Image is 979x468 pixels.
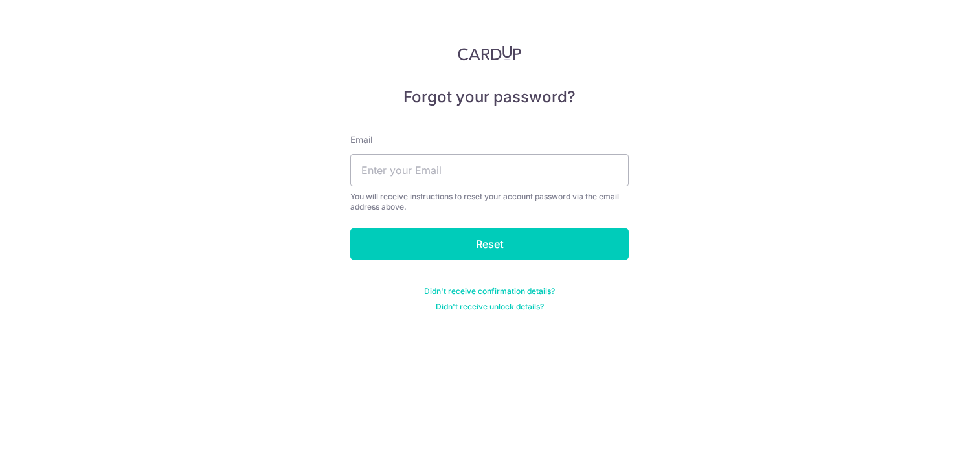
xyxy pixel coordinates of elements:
[350,228,629,260] input: Reset
[350,154,629,186] input: Enter your Email
[436,302,544,312] a: Didn't receive unlock details?
[350,133,372,146] label: Email
[350,87,629,107] h5: Forgot your password?
[458,45,521,61] img: CardUp Logo
[350,192,629,212] div: You will receive instructions to reset your account password via the email address above.
[424,286,555,296] a: Didn't receive confirmation details?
